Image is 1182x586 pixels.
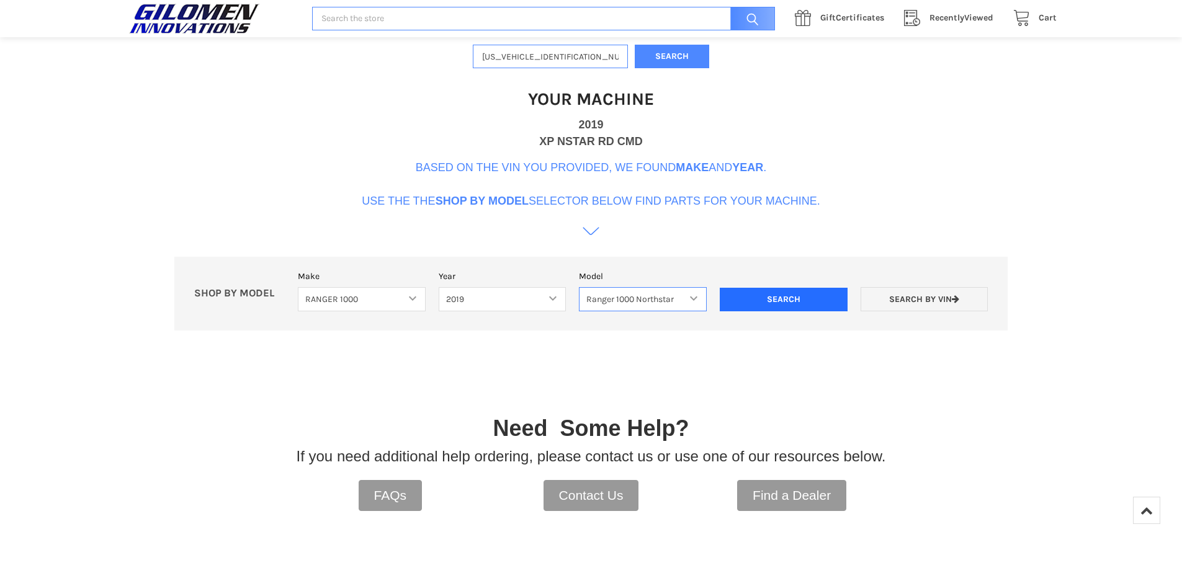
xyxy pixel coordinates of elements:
[528,88,654,110] h1: Your Machine
[126,3,299,34] a: GILOMEN INNOVATIONS
[298,270,426,283] label: Make
[539,133,642,150] div: XP NSTAR RD CMD
[929,12,964,23] span: Recently
[359,480,423,511] a: FAQs
[436,195,529,207] b: Shop By Model
[635,45,709,69] button: Search
[897,11,1006,26] a: RecentlyViewed
[820,12,884,23] span: Certificates
[820,12,836,23] span: Gift
[929,12,993,23] span: Viewed
[362,159,820,210] p: Based on the VIN you provided, we found and . Use the the selector below find parts for your mach...
[297,445,886,468] p: If you need additional help ordering, please contact us or use one of our resources below.
[676,161,709,174] b: Make
[1006,11,1057,26] a: Cart
[544,480,639,511] a: Contact Us
[1133,497,1160,524] a: Top of Page
[187,287,292,300] p: SHOP BY MODEL
[1039,12,1057,23] span: Cart
[861,287,988,311] a: Search by VIN
[579,270,707,283] label: Model
[493,412,689,445] p: Need Some Help?
[724,7,775,31] input: Search
[126,3,262,34] img: GILOMEN INNOVATIONS
[439,270,566,283] label: Year
[737,480,846,511] a: Find a Dealer
[788,11,897,26] a: GiftCertificates
[473,45,628,69] input: Enter VIN of your machine
[312,7,775,31] input: Search the store
[720,288,848,311] input: Search
[578,117,603,133] div: 2019
[732,161,763,174] b: Year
